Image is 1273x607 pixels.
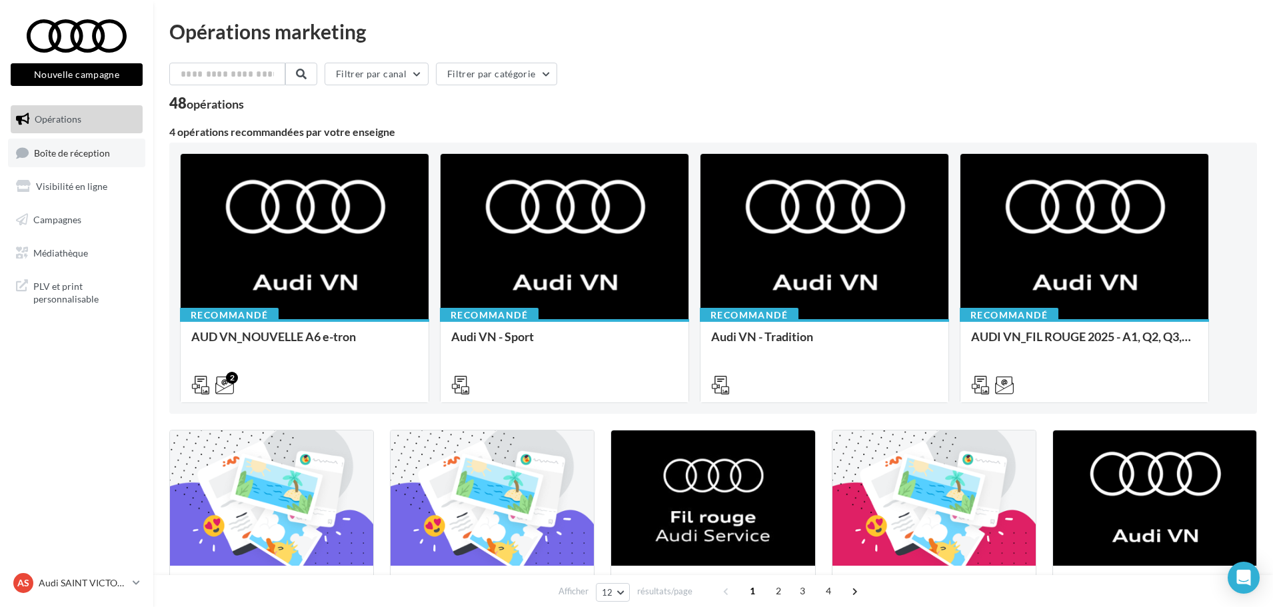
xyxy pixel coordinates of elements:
[960,308,1058,322] div: Recommandé
[11,570,143,596] a: AS Audi SAINT VICTORET
[602,587,613,598] span: 12
[169,96,244,111] div: 48
[8,272,145,311] a: PLV et print personnalisable
[8,173,145,201] a: Visibilité en ligne
[34,147,110,158] span: Boîte de réception
[1228,562,1260,594] div: Open Intercom Messenger
[792,580,813,602] span: 3
[17,576,29,590] span: AS
[742,580,763,602] span: 1
[768,580,789,602] span: 2
[169,127,1257,137] div: 4 opérations recommandées par votre enseigne
[596,583,630,602] button: 12
[226,372,238,384] div: 2
[637,585,692,598] span: résultats/page
[711,330,938,356] div: Audi VN - Tradition
[8,105,145,133] a: Opérations
[187,98,244,110] div: opérations
[33,277,137,306] span: PLV et print personnalisable
[8,239,145,267] a: Médiathèque
[169,21,1257,41] div: Opérations marketing
[35,113,81,125] span: Opérations
[325,63,429,85] button: Filtrer par canal
[11,63,143,86] button: Nouvelle campagne
[700,308,798,322] div: Recommandé
[440,308,539,322] div: Recommandé
[191,330,418,356] div: AUD VN_NOUVELLE A6 e-tron
[971,330,1198,356] div: AUDI VN_FIL ROUGE 2025 - A1, Q2, Q3, Q5 et Q4 e-tron
[818,580,839,602] span: 4
[559,585,589,598] span: Afficher
[436,63,557,85] button: Filtrer par catégorie
[33,247,88,258] span: Médiathèque
[180,308,279,322] div: Recommandé
[36,181,107,192] span: Visibilité en ligne
[39,576,127,590] p: Audi SAINT VICTORET
[8,139,145,167] a: Boîte de réception
[451,330,678,356] div: Audi VN - Sport
[8,206,145,234] a: Campagnes
[33,214,81,225] span: Campagnes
